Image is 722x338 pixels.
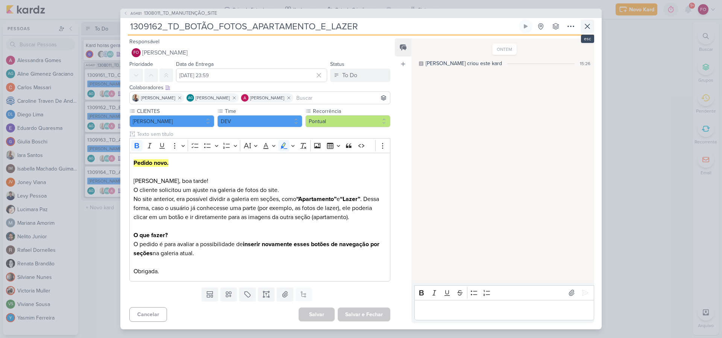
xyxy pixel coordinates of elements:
[129,61,153,67] label: Prioridade
[133,159,168,167] strong: Pedido novo.
[176,69,327,82] input: Select a date
[312,107,390,115] label: Recorrência
[135,130,390,138] input: Texto sem título
[141,94,175,101] span: [PERSON_NAME]
[136,107,214,115] label: CLIENTES
[414,285,594,300] div: Editor toolbar
[133,195,386,222] p: No site anterior, era possível dividir a galeria em seções, como e . Dessa forma, caso o usuário ...
[330,61,344,67] label: Status
[132,94,140,102] img: Iara Santos
[129,38,159,45] label: Responsável
[187,94,194,102] div: Aline Gimenez Graciano
[176,61,214,67] label: Data de Entrega
[580,60,590,67] div: 15:26
[133,267,386,276] p: Obrigada.
[340,195,360,203] strong: “Lazer”
[129,46,390,59] button: FO [PERSON_NAME]
[133,158,386,195] p: [PERSON_NAME], boa tarde! O cliente solicitou um ajuste na galeria de fotos do site.
[217,115,302,127] button: DEV
[132,48,141,57] div: Fabio Oliveira
[250,94,284,101] span: [PERSON_NAME]
[129,307,167,322] button: Cancelar
[581,35,594,43] div: esc
[133,240,386,267] p: O pedido é para avaliar a possibilidade de na galeria atual.
[129,84,390,91] div: Colaboradores
[196,94,230,101] span: [PERSON_NAME]
[426,59,502,67] div: [PERSON_NAME] criou este kard
[128,20,517,33] input: Kard Sem Título
[414,300,594,321] div: Editor editing area: main
[142,48,188,57] span: [PERSON_NAME]
[305,115,390,127] button: Pontual
[241,94,249,102] img: Alessandra Gomes
[224,107,302,115] label: Time
[129,153,390,282] div: Editor editing area: main
[188,96,193,100] p: AG
[133,231,168,239] strong: O que fazer?
[342,71,357,80] div: To Do
[330,69,390,82] button: To Do
[129,138,390,153] div: Editor toolbar
[295,93,388,102] input: Buscar
[129,115,214,127] button: [PERSON_NAME]
[523,23,529,29] div: Ligar relógio
[133,241,379,257] strong: inserir novamente esses botões de navegação por seções
[296,195,337,203] strong: “Apartamento”
[133,51,139,55] p: FO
